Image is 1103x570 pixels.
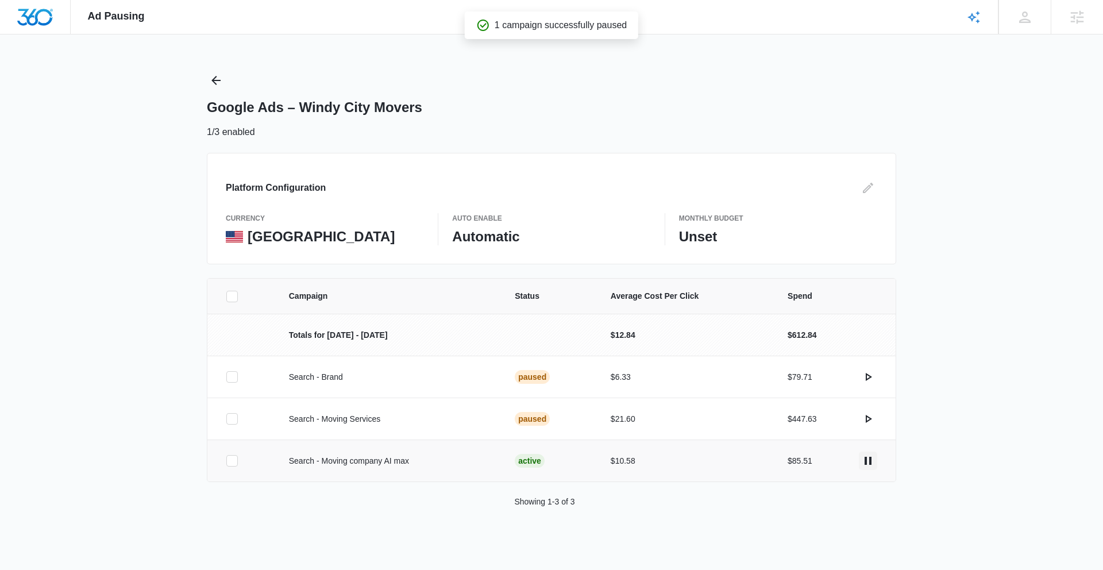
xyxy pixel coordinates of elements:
img: tab_domain_overview_orange.svg [31,67,40,76]
div: Domain: [DOMAIN_NAME] [30,30,126,39]
p: currency [226,213,424,224]
img: United States [226,231,243,242]
p: $10.58 [611,455,760,467]
p: $79.71 [788,371,812,383]
p: $12.84 [611,329,760,341]
p: $447.63 [788,413,817,425]
p: Unset [679,228,877,245]
img: website_grey.svg [18,30,28,39]
p: [GEOGRAPHIC_DATA] [248,228,395,245]
button: actions.pause [859,452,877,470]
p: $6.33 [611,371,760,383]
span: Campaign [289,290,487,302]
p: $21.60 [611,413,760,425]
p: Search - Moving Services [289,413,487,425]
p: $85.51 [788,455,812,467]
button: Edit [859,179,877,197]
p: Monthly Budget [679,213,877,224]
div: v 4.0.25 [32,18,56,28]
p: Auto Enable [452,213,650,224]
h1: Google Ads – Windy City Movers [207,99,422,116]
p: Search - Moving company AI max [289,455,487,467]
div: Paused [515,370,550,384]
button: actions.activate [859,410,877,428]
p: 1 campaign successfully paused [495,18,627,32]
p: Automatic [452,228,650,245]
div: Keywords by Traffic [127,68,194,75]
div: Paused [515,412,550,426]
button: actions.activate [859,368,877,386]
img: tab_keywords_by_traffic_grey.svg [114,67,124,76]
span: Spend [788,290,877,302]
div: Active [515,454,545,468]
button: Back [207,71,225,90]
span: Status [515,290,583,302]
h3: Platform Configuration [226,181,326,195]
div: Domain Overview [44,68,103,75]
p: 1/3 enabled [207,125,255,139]
p: Search - Brand [289,371,487,383]
span: Average Cost Per Click [611,290,760,302]
p: Totals for [DATE] - [DATE] [289,329,487,341]
span: Ad Pausing [88,10,145,22]
img: logo_orange.svg [18,18,28,28]
p: Showing 1-3 of 3 [514,496,574,508]
p: $612.84 [788,329,817,341]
